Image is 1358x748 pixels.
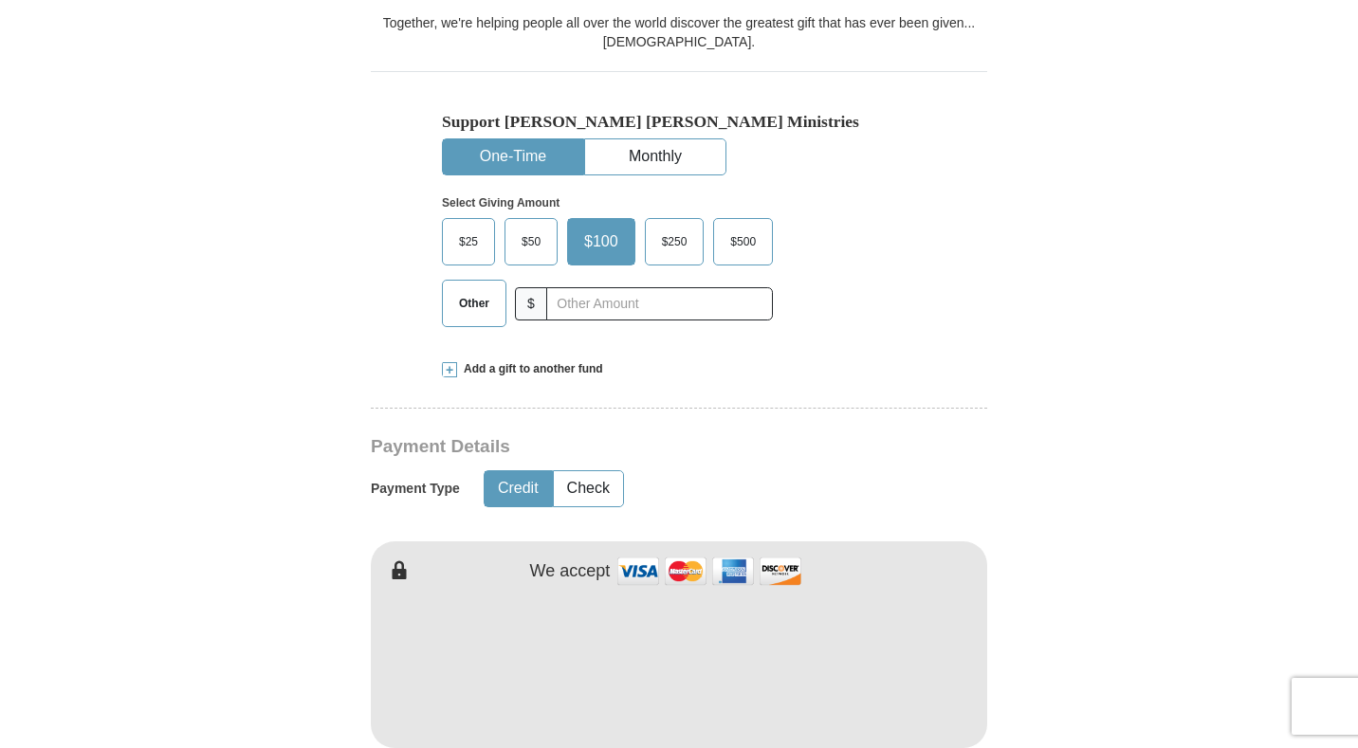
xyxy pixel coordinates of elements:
[515,287,547,320] span: $
[721,228,765,256] span: $500
[442,112,916,132] h5: Support [PERSON_NAME] [PERSON_NAME] Ministries
[546,287,773,320] input: Other Amount
[615,551,804,592] img: credit cards accepted
[457,361,603,377] span: Add a gift to another fund
[450,228,487,256] span: $25
[371,481,460,497] h5: Payment Type
[530,561,611,582] h4: We accept
[575,228,628,256] span: $100
[585,139,725,174] button: Monthly
[442,196,560,210] strong: Select Giving Amount
[443,139,583,174] button: One-Time
[450,289,499,318] span: Other
[371,436,854,458] h3: Payment Details
[652,228,697,256] span: $250
[371,13,987,51] div: Together, we're helping people all over the world discover the greatest gift that has ever been g...
[554,471,623,506] button: Check
[512,228,550,256] span: $50
[485,471,552,506] button: Credit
